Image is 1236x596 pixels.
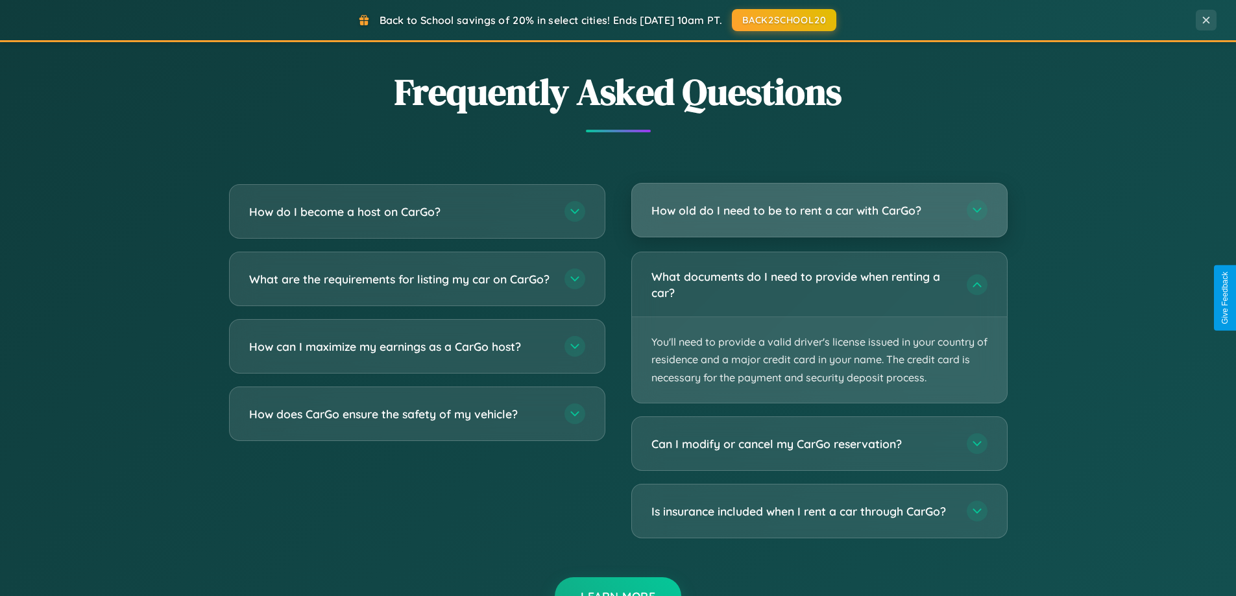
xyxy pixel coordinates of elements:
h3: How does CarGo ensure the safety of my vehicle? [249,406,551,422]
h2: Frequently Asked Questions [229,67,1008,117]
div: Give Feedback [1220,272,1230,324]
h3: What documents do I need to provide when renting a car? [651,268,954,300]
button: BACK2SCHOOL20 [732,9,836,31]
p: You'll need to provide a valid driver's license issued in your country of residence and a major c... [632,317,1007,403]
h3: What are the requirements for listing my car on CarGo? [249,271,551,287]
span: Back to School savings of 20% in select cities! Ends [DATE] 10am PT. [380,14,722,27]
h3: How old do I need to be to rent a car with CarGo? [651,202,954,219]
h3: Is insurance included when I rent a car through CarGo? [651,503,954,519]
h3: How do I become a host on CarGo? [249,204,551,220]
h3: Can I modify or cancel my CarGo reservation? [651,436,954,452]
h3: How can I maximize my earnings as a CarGo host? [249,339,551,355]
